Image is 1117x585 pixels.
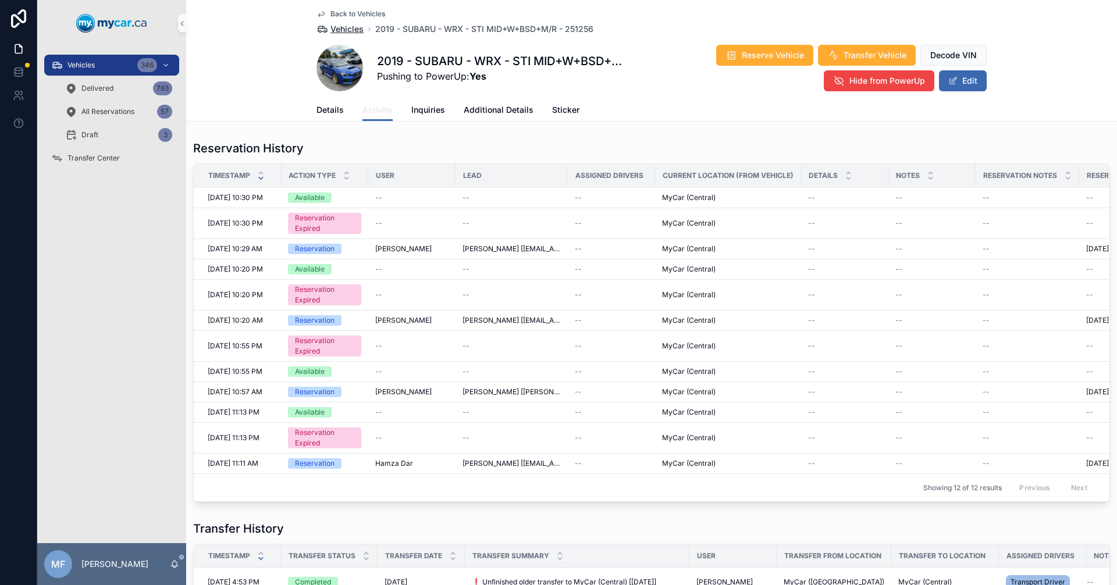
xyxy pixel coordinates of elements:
[895,408,902,417] span: --
[76,14,147,33] img: App logo
[67,154,120,163] span: Transfer Center
[193,140,304,156] h1: Reservation History
[1086,433,1093,443] span: --
[552,99,579,123] a: Sticker
[1086,367,1093,376] span: --
[697,551,716,561] span: User
[67,60,95,70] span: Vehicles
[1086,219,1093,228] span: --
[464,99,533,123] a: Additional Details
[208,290,263,299] span: [DATE] 10:20 PM
[808,408,815,417] span: --
[295,458,335,469] div: Reservation
[375,387,432,397] span: [PERSON_NAME]
[983,367,990,376] span: --
[895,367,902,376] span: --
[1086,290,1093,299] span: --
[983,265,990,274] span: --
[808,290,815,299] span: --
[575,387,582,397] span: --
[808,265,815,274] span: --
[930,49,977,61] span: Decode VIN
[208,265,263,274] span: [DATE] 10:20 PM
[208,408,259,417] span: [DATE] 11:13 PM
[463,367,469,376] span: --
[895,219,902,228] span: --
[923,483,1002,493] span: Showing 12 of 12 results
[193,520,284,537] h1: Transfer History
[375,244,432,254] span: [PERSON_NAME]
[575,193,582,202] span: --
[58,124,179,145] a: Draft3
[844,49,906,61] span: Transfer Vehicle
[575,459,582,468] span: --
[983,290,990,299] span: --
[469,70,486,82] strong: Yes
[463,459,561,468] span: [PERSON_NAME] [[EMAIL_ADDRESS][DOMAIN_NAME]]
[808,244,815,254] span: --
[385,551,442,561] span: Transfer Date
[295,387,335,397] div: Reservation
[316,104,344,116] span: Details
[899,551,986,561] span: Transfer To Location
[983,193,990,202] span: --
[208,193,263,202] span: [DATE] 10:30 PM
[208,244,262,254] span: [DATE] 10:29 AM
[895,433,902,443] span: --
[375,193,382,202] span: --
[208,341,262,351] span: [DATE] 10:55 PM
[920,45,987,66] button: Decode VIN
[463,316,561,325] span: [PERSON_NAME] [[EMAIL_ADDRESS][DOMAIN_NAME]]
[983,387,990,397] span: --
[808,316,815,325] span: --
[575,290,582,299] span: --
[552,104,579,116] span: Sticker
[375,341,382,351] span: --
[575,341,582,351] span: --
[376,171,394,180] span: User
[81,130,98,140] span: Draft
[289,171,336,180] span: Action Type
[316,23,364,35] a: Vehicles
[295,427,354,448] div: Reservation Expired
[808,387,815,397] span: --
[295,315,335,326] div: Reservation
[662,408,716,417] span: MyCar (Central)
[375,316,432,325] span: [PERSON_NAME]
[808,193,815,202] span: --
[575,408,582,417] span: --
[375,23,593,35] a: 2019 - SUBARU - WRX - STI MID+W+BSD+M/R - 251256
[208,367,262,376] span: [DATE] 10:55 PM
[895,290,902,299] span: --
[662,433,716,443] span: MyCar (Central)
[377,53,625,69] h1: 2019 - SUBARU - WRX - STI MID+W+BSD+M/R - 251256
[575,244,582,254] span: --
[895,459,902,468] span: --
[662,244,716,254] span: MyCar (Central)
[375,408,382,417] span: --
[808,433,815,443] span: --
[330,9,385,19] span: Back to Vehicles
[983,408,990,417] span: --
[472,551,549,561] span: Transfer Summary
[375,433,382,443] span: --
[208,219,263,228] span: [DATE] 10:30 PM
[463,341,469,351] span: --
[463,219,469,228] span: --
[1086,341,1093,351] span: --
[983,219,990,228] span: --
[662,459,716,468] span: MyCar (Central)
[463,193,469,202] span: --
[295,407,325,418] div: Available
[575,367,582,376] span: --
[463,171,482,180] span: Lead
[375,367,382,376] span: --
[153,81,172,95] div: 783
[463,387,561,397] span: [PERSON_NAME] [[PERSON_NAME][EMAIL_ADDRESS][DOMAIN_NAME]]
[824,70,934,91] button: Hide from PowerUp
[81,107,134,116] span: All Reservations
[463,265,469,274] span: --
[895,316,902,325] span: --
[895,265,902,274] span: --
[575,316,582,325] span: --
